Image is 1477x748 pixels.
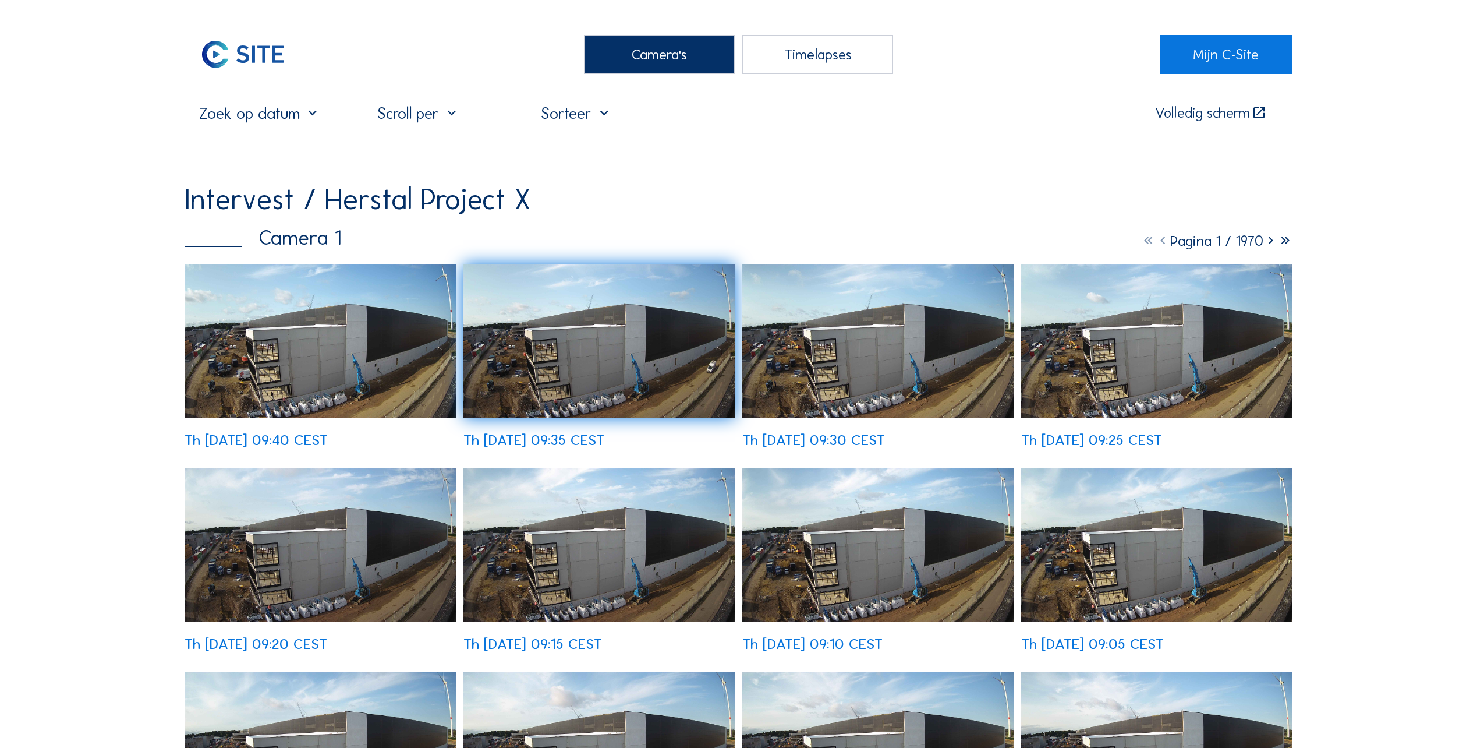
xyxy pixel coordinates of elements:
[185,35,317,74] a: C-SITE Logo
[463,637,602,651] div: Th [DATE] 09:15 CEST
[185,468,456,622] img: image_52983489
[463,433,604,447] div: Th [DATE] 09:35 CEST
[742,35,893,74] div: Timelapses
[185,637,327,651] div: Th [DATE] 09:20 CEST
[742,637,883,651] div: Th [DATE] 09:10 CEST
[1021,637,1164,651] div: Th [DATE] 09:05 CEST
[185,264,456,418] img: image_52984073
[1021,433,1162,447] div: Th [DATE] 09:25 CEST
[1021,264,1292,418] img: image_52983635
[584,35,735,74] div: Camera's
[185,104,335,123] input: Zoek op datum 󰅀
[463,264,735,418] img: image_52983936
[185,35,300,74] img: C-SITE Logo
[742,433,885,447] div: Th [DATE] 09:30 CEST
[1021,468,1292,622] img: image_52983135
[1155,105,1250,121] div: Volledig scherm
[185,185,530,214] div: Intervest / Herstal Project X
[185,228,341,248] div: Camera 1
[185,433,328,447] div: Th [DATE] 09:40 CEST
[1170,232,1263,250] span: Pagina 1 / 1970
[463,468,735,622] img: image_52983415
[742,264,1014,418] img: image_52983781
[1160,35,1292,74] a: Mijn C-Site
[742,468,1014,622] img: image_52983272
